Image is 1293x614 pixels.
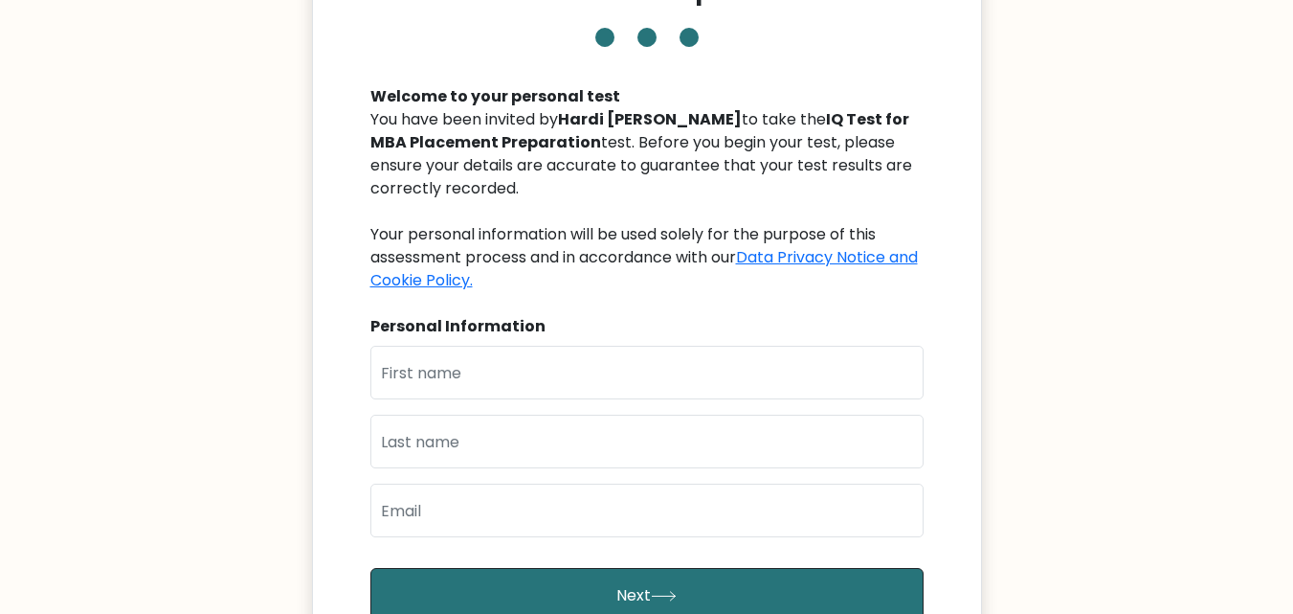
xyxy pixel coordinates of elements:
input: Email [370,484,924,537]
input: First name [370,346,924,399]
div: Personal Information [370,315,924,338]
div: Welcome to your personal test [370,85,924,108]
a: Data Privacy Notice and Cookie Policy. [370,246,918,291]
b: IQ Test for MBA Placement Preparation [370,108,909,153]
b: Hardi [PERSON_NAME] [558,108,742,130]
div: You have been invited by to take the test. Before you begin your test, please ensure your details... [370,108,924,292]
input: Last name [370,415,924,468]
